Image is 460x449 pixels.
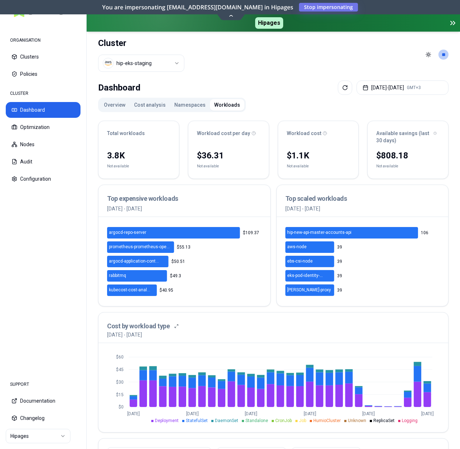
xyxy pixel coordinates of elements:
[6,171,80,187] button: Configuration
[6,136,80,152] button: Nodes
[6,377,80,392] div: SUPPORT
[287,150,350,161] div: $1.1K
[285,205,440,212] p: [DATE] - [DATE]
[119,404,124,409] tspan: $0
[245,418,268,423] span: Standalone
[130,99,170,111] button: Cost analysis
[197,150,260,161] div: $36.31
[287,163,309,170] div: Not available
[107,205,262,212] p: [DATE] - [DATE]
[170,99,210,111] button: Namespaces
[421,411,434,416] tspan: [DATE]
[299,418,306,423] span: Job
[210,99,244,111] button: Workloads
[215,418,238,423] span: DaemonSet
[356,80,448,95] button: [DATE]-[DATE]GMT+3
[155,418,179,423] span: Deployment
[407,85,421,91] span: GMT+3
[6,49,80,65] button: Clusters
[6,66,80,82] button: Policies
[348,418,366,423] span: Unknown
[304,411,316,416] tspan: [DATE]
[6,86,80,101] div: CLUSTER
[373,418,395,423] span: ReplicaSet
[107,321,170,331] h3: Cost by workload type
[6,154,80,170] button: Audit
[98,80,141,95] div: Dashboard
[245,411,257,416] tspan: [DATE]
[376,150,440,161] div: $808.18
[285,194,440,204] h3: Top scaled workloads
[186,411,199,416] tspan: [DATE]
[98,55,184,72] button: Select a value
[116,392,124,397] tspan: $15
[275,418,292,423] span: CronJob
[6,393,80,409] button: Documentation
[362,411,375,416] tspan: [DATE]
[402,418,418,423] span: Logging
[287,130,350,137] div: Workload cost
[6,102,80,118] button: Dashboard
[107,163,129,170] div: Not available
[127,411,140,416] tspan: [DATE]
[376,163,398,170] div: Not available
[105,60,112,67] img: aws
[186,418,208,423] span: StatefulSet
[116,380,124,385] tspan: $30
[6,410,80,426] button: Changelog
[376,130,440,144] div: Available savings (last 30 days)
[6,33,80,47] div: ORGANISATION
[255,17,283,29] span: Hipages
[107,331,142,338] p: [DATE] - [DATE]
[116,367,124,372] tspan: $45
[6,119,80,135] button: Optimization
[107,194,262,204] h3: Top expensive workloads
[116,355,124,360] tspan: $60
[107,150,170,161] div: 3.8K
[100,99,130,111] button: Overview
[313,418,341,423] span: HumioCluster
[197,130,260,137] div: Workload cost per day
[98,37,184,49] h1: Cluster
[107,130,170,137] div: Total workloads
[197,163,219,170] div: Not available
[116,60,152,67] div: hip-eks-staging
